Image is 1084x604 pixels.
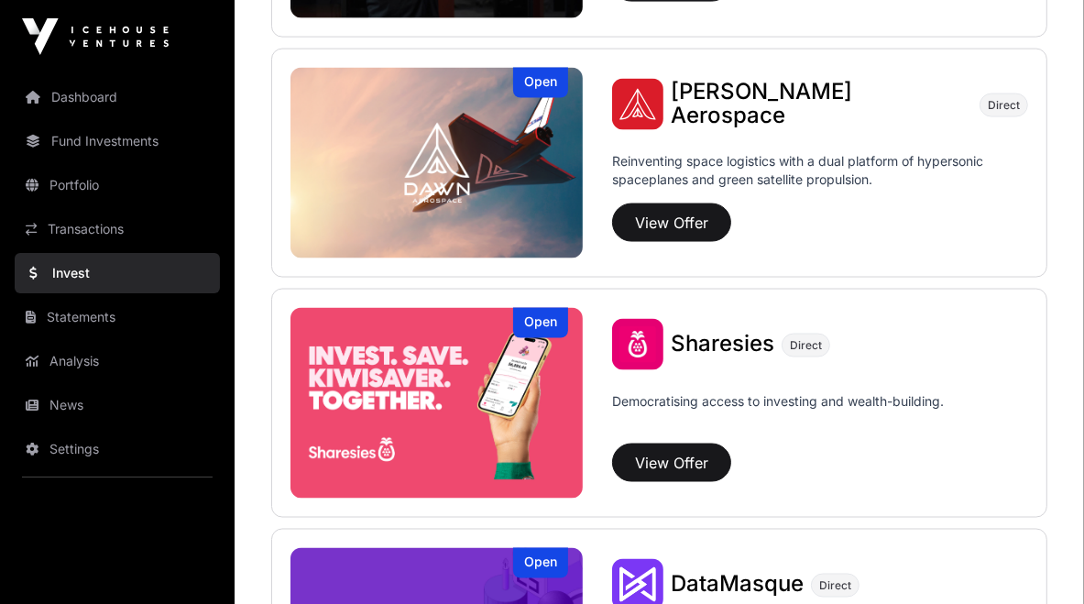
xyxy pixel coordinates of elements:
button: View Offer [612,444,731,482]
img: Dawn Aerospace [290,68,583,258]
div: Open [513,548,568,578]
p: Democratising access to investing and wealth-building. [612,392,944,436]
img: Sharesies [612,319,663,370]
a: Dawn AerospaceOpen [290,68,583,258]
img: Icehouse Ventures Logo [22,18,169,55]
a: Dashboard [15,77,220,117]
a: Transactions [15,209,220,249]
a: Analysis [15,341,220,381]
a: Fund Investments [15,121,220,161]
a: Portfolio [15,165,220,205]
a: DataMasque [671,573,804,597]
a: [PERSON_NAME] Aerospace [671,81,972,128]
a: Statements [15,297,220,337]
span: [PERSON_NAME] Aerospace [671,78,852,128]
img: Dawn Aerospace [612,79,663,130]
span: Sharesies [671,330,774,357]
div: Open [513,68,568,98]
a: Sharesies [671,333,774,357]
iframe: Chat Widget [992,516,1084,604]
span: Direct [790,338,822,353]
a: Invest [15,253,220,293]
p: Reinventing space logistics with a dual platform of hypersonic spaceplanes and green satellite pr... [612,152,1028,196]
span: DataMasque [671,570,804,597]
a: News [15,385,220,425]
a: Settings [15,429,220,469]
a: SharesiesOpen [290,308,583,499]
div: Open [513,308,568,338]
button: View Offer [612,203,731,242]
span: Direct [988,98,1020,113]
span: Direct [819,578,851,593]
img: Sharesies [290,308,583,499]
